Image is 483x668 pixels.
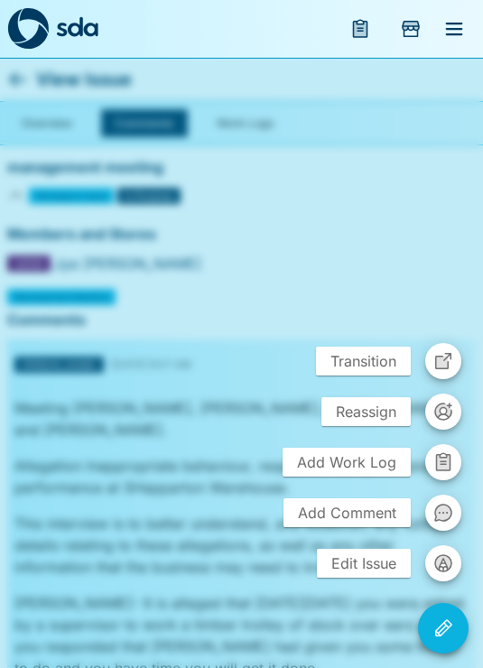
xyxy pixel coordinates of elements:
img: sda-logotype.svg [56,16,98,37]
img: sda-logo-dark.svg [7,8,49,50]
span: Reassign [321,397,411,426]
button: Issue Actions [418,603,469,654]
button: menu [339,7,382,51]
span: Edit Issue [317,549,411,578]
span: Add Comment [283,498,411,527]
span: Transition [316,347,411,376]
button: Add Store Visit [389,7,432,51]
span: Add Work Log [283,448,411,477]
button: menu [432,7,476,51]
